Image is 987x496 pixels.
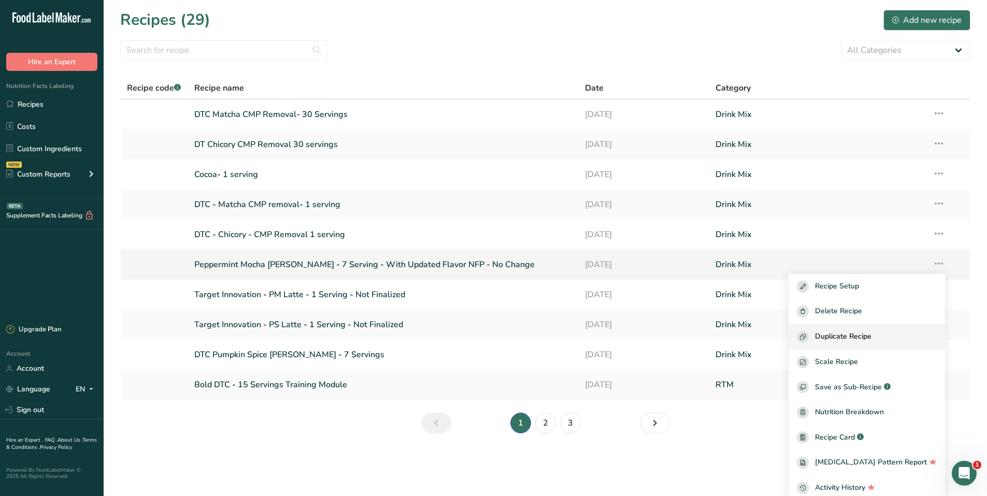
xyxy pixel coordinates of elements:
[789,274,945,299] button: Recipe Setup
[194,82,244,94] span: Recipe name
[716,104,920,125] a: Drink Mix
[194,344,573,366] a: DTC Pumpkin Spice [PERSON_NAME] - 7 Servings
[127,82,181,94] span: Recipe code
[6,169,70,180] div: Custom Reports
[815,482,865,494] span: Activity History
[640,413,670,433] a: Next page
[194,224,573,245] a: DTC - Chicory - CMP Removal 1 serving
[815,457,927,469] span: [MEDICAL_DATA] Pattern Report
[716,314,920,335] a: Drink Mix
[45,436,58,444] a: FAQ .
[585,164,703,185] a: [DATE]
[194,314,573,335] a: Target Innovation - PS Latte - 1 Serving - Not Finalized
[6,436,97,451] a: Terms & Conditions .
[585,284,703,305] a: [DATE]
[560,413,581,433] a: Page 3.
[194,164,573,185] a: Cocoa- 1 serving
[716,134,920,155] a: Drink Mix
[789,324,945,349] button: Duplicate Recipe
[6,467,97,479] div: Powered By FoodLabelMaker © 2025 All Rights Reserved
[789,349,945,375] button: Scale Recipe
[6,162,22,168] div: NEW
[789,425,945,450] a: Recipe Card
[883,10,970,31] button: Add new recipe
[815,382,882,392] span: Save as Sub-Recipe
[6,325,61,335] div: Upgrade Plan
[716,344,920,366] a: Drink Mix
[789,374,945,400] button: Save as Sub-Recipe
[716,284,920,305] a: Drink Mix
[716,164,920,185] a: Drink Mix
[535,413,556,433] a: Page 2.
[120,40,327,61] input: Search for recipe
[194,374,573,396] a: Bold DTC - 15 Servings Training Module
[6,53,97,71] button: Hire an Expert
[789,299,945,325] button: Delete Recipe
[815,331,871,343] span: Duplicate Recipe
[716,374,920,396] a: RTM
[789,450,945,475] a: [MEDICAL_DATA] Pattern Report
[789,400,945,425] a: Nutrition Breakdown
[58,436,82,444] a: About Us .
[585,104,703,125] a: [DATE]
[6,436,43,444] a: Hire an Expert .
[815,356,858,368] span: Scale Recipe
[194,254,573,275] a: Peppermint Mocha [PERSON_NAME] - 7 Serving - With Updated Flavor NFP - No Change
[585,374,703,396] a: [DATE]
[585,134,703,155] a: [DATE]
[421,413,451,433] a: Previous page
[585,254,703,275] a: [DATE]
[76,383,97,396] div: EN
[716,82,751,94] span: Category
[952,461,977,486] iframe: Intercom live chat
[585,344,703,366] a: [DATE]
[6,380,50,398] a: Language
[585,224,703,245] a: [DATE]
[120,8,210,32] h1: Recipes (29)
[815,432,855,443] span: Recipe Card
[716,254,920,275] a: Drink Mix
[716,194,920,215] a: Drink Mix
[40,444,72,451] a: Privacy Policy
[585,194,703,215] a: [DATE]
[892,14,962,26] div: Add new recipe
[585,314,703,335] a: [DATE]
[973,461,981,469] span: 1
[815,305,862,317] span: Delete Recipe
[194,284,573,305] a: Target Innovation - PM Latte - 1 Serving - Not Finalized
[194,134,573,155] a: DT Chicory CMP Removal 30 servings
[815,406,884,418] span: Nutrition Breakdown
[585,82,604,94] span: Date
[7,203,23,209] div: BETA
[194,194,573,215] a: DTC - Matcha CMP removal- 1 serving
[194,104,573,125] a: DTC Matcha CMP Removal- 30 Servings
[716,224,920,245] a: Drink Mix
[815,281,859,293] span: Recipe Setup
